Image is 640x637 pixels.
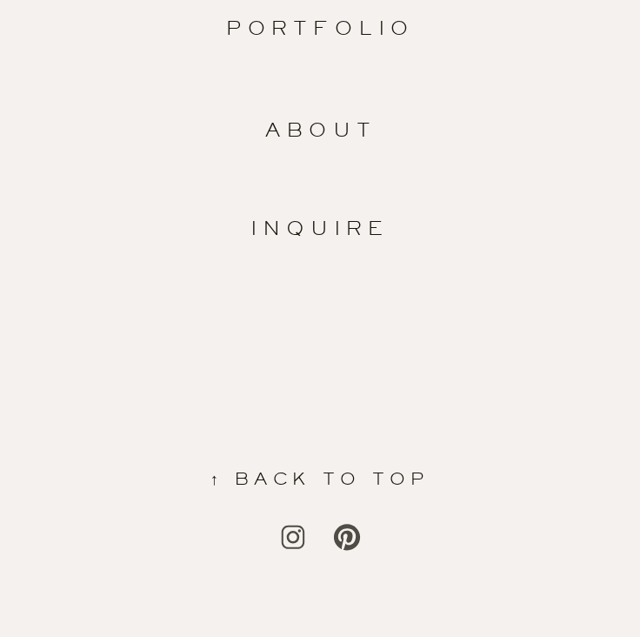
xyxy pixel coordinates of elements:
[222,18,417,40] a: portfolio
[128,471,512,491] a: ↑ back to top
[244,218,397,238] a: inquire
[264,121,378,141] a: about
